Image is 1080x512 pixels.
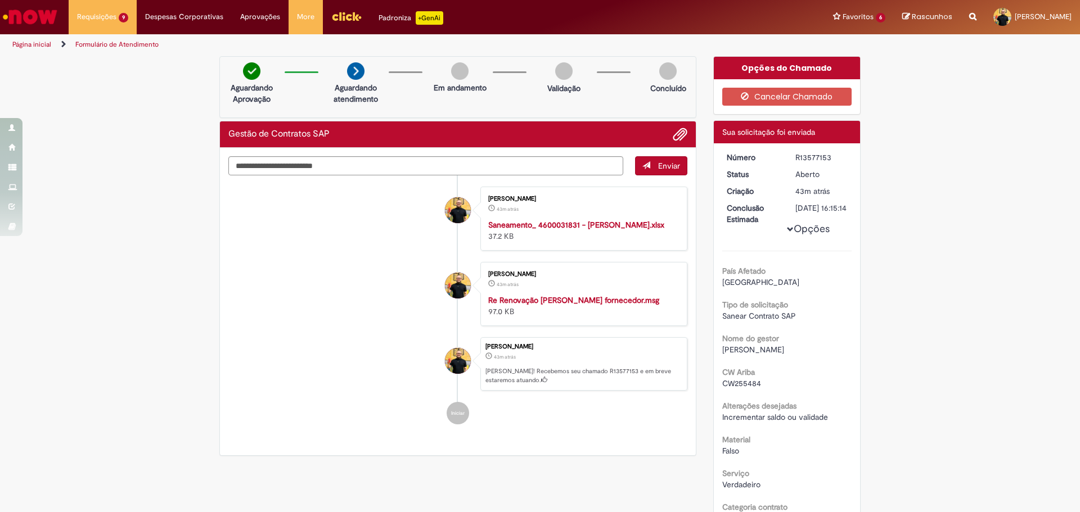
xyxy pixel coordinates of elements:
[228,175,687,436] ul: Histórico de tíquete
[659,62,677,80] img: img-circle-grey.png
[912,11,952,22] span: Rascunhos
[494,354,516,360] time: 29/09/2025 14:15:09
[718,169,787,180] dt: Status
[228,129,330,139] h2: Gestão de Contratos SAP Histórico de tíquete
[228,337,687,391] li: Joao Da Costa Dias Junior
[77,11,116,22] span: Requisições
[876,13,885,22] span: 6
[722,333,779,343] b: Nome do gestor
[12,40,51,49] a: Página inicial
[722,367,755,377] b: CW Ariba
[722,378,761,388] span: CW255484
[795,186,830,196] span: 43m atrás
[658,161,680,171] span: Enviar
[445,197,471,223] div: Joao Da Costa Dias Junior
[497,281,519,288] time: 29/09/2025 14:14:47
[497,206,519,212] span: 43m atrás
[347,62,364,80] img: arrow-next.png
[718,152,787,163] dt: Número
[722,502,787,512] b: Categoria contrato
[722,127,815,137] span: Sua solicitação foi enviada
[451,62,469,80] img: img-circle-grey.png
[488,294,676,317] div: 97.0 KB
[328,82,383,105] p: Aguardando atendimento
[75,40,159,49] a: Formulário de Atendimento
[795,169,848,180] div: Aberto
[635,156,687,175] button: Enviar
[722,300,788,310] b: Tipo de solicitação
[795,202,848,214] div: [DATE] 16:15:14
[722,401,796,411] b: Alterações desejadas
[497,206,519,212] time: 29/09/2025 14:14:47
[485,343,681,350] div: [PERSON_NAME]
[485,367,681,384] p: [PERSON_NAME]! Recebemos seu chamado R13577153 e em breve estaremos atuando.
[650,83,686,94] p: Concluído
[416,11,443,25] p: +GenAi
[224,82,279,105] p: Aguardando Aprovação
[722,412,828,422] span: Incrementar saldo ou validade
[379,11,443,25] div: Padroniza
[1,6,59,28] img: ServiceNow
[722,468,749,478] b: Serviço
[722,446,739,456] span: Falso
[497,281,519,288] span: 43m atrás
[718,185,787,197] dt: Criação
[843,11,874,22] span: Favoritos
[902,12,952,22] a: Rascunhos
[228,156,623,175] textarea: Digite sua mensagem aqui...
[488,271,676,278] div: [PERSON_NAME]
[547,83,580,94] p: Validação
[722,88,852,106] button: Cancelar Chamado
[722,277,799,287] span: [GEOGRAPHIC_DATA]
[714,57,861,79] div: Opções do Chamado
[488,220,664,230] a: Saneamento_ 4600031831 - [PERSON_NAME].xlsx
[243,62,260,80] img: check-circle-green.png
[673,127,687,142] button: Adicionar anexos
[722,479,760,490] span: Verdadeiro
[297,11,314,22] span: More
[488,295,659,305] a: Re Renovação [PERSON_NAME] fornecedor.msg
[145,11,223,22] span: Despesas Corporativas
[555,62,573,80] img: img-circle-grey.png
[1015,12,1072,21] span: [PERSON_NAME]
[119,13,128,22] span: 9
[795,152,848,163] div: R13577153
[445,273,471,298] div: Joao Da Costa Dias Junior
[722,311,796,321] span: Sanear Contrato SAP
[494,354,516,360] span: 43m atrás
[488,219,676,242] div: 37.2 KB
[8,34,712,55] ul: Trilhas de página
[722,345,784,355] span: [PERSON_NAME]
[434,82,487,93] p: Em andamento
[722,434,750,445] b: Material
[488,196,676,202] div: [PERSON_NAME]
[718,202,787,225] dt: Conclusão Estimada
[795,186,830,196] time: 29/09/2025 14:15:09
[795,185,848,197] div: 29/09/2025 14:15:09
[445,348,471,374] div: Joao Da Costa Dias Junior
[240,11,280,22] span: Aprovações
[722,266,766,276] b: País Afetado
[331,8,362,25] img: click_logo_yellow_360x200.png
